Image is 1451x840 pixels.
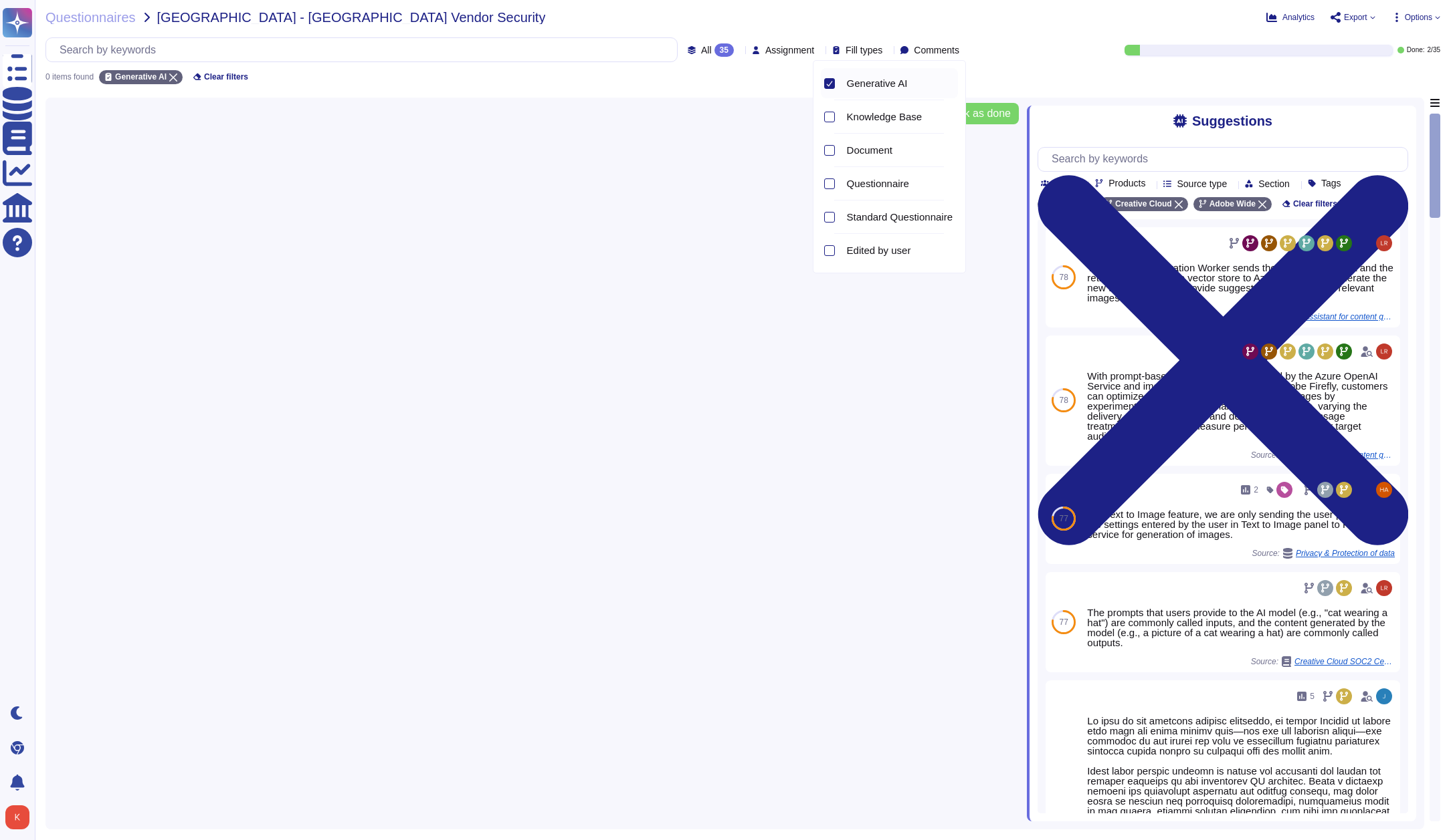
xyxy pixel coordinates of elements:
[45,11,136,24] span: Questionnaires
[1059,515,1068,523] span: 77
[1376,482,1392,498] img: user
[847,144,953,156] div: Document
[914,45,959,55] span: Comments
[847,178,909,190] span: Questionnaire
[1376,235,1392,251] img: user
[1059,618,1068,626] span: 77
[765,45,814,55] span: Assignment
[1428,47,1440,53] span: 2 / 35
[115,73,167,81] span: Generative AI
[1294,658,1395,666] span: Creative Cloud SOC2 Certification 2024.pdf
[847,144,892,156] span: Document
[1310,692,1315,700] span: 5
[1045,148,1408,171] input: Search by keywords
[846,45,882,55] span: Fill types
[847,111,953,123] div: Knowledge Base
[157,11,546,24] span: [GEOGRAPHIC_DATA] - [GEOGRAPHIC_DATA] Vendor Security
[847,111,923,123] span: Knowledge Base
[1407,47,1425,53] span: Done:
[5,805,29,829] img: user
[847,78,953,90] div: Generative AI
[714,43,734,57] div: 35
[1282,13,1315,21] span: Analytics
[842,235,958,265] div: Edited by user
[1344,13,1367,21] span: Export
[842,202,958,232] div: Standard Questionnaire
[847,211,953,223] span: Standard Questionnaire
[842,68,958,98] div: Generative AI
[1376,580,1392,596] img: user
[701,45,712,55] span: All
[842,102,958,132] div: Knowledge Base
[847,245,953,257] div: Edited by user
[847,178,953,190] div: Questionnaire
[1376,688,1392,704] img: user
[938,103,1019,124] button: Mark as done
[1251,656,1395,667] span: Source:
[842,168,958,198] div: Questionnaire
[1266,12,1315,23] button: Analytics
[45,73,94,81] div: 0 items found
[204,73,248,81] span: Clear filters
[847,78,908,90] span: Generative AI
[1087,607,1395,648] div: The prompts that users provide to the AI model (e.g., "cat wearing a hat") are commonly called in...
[847,245,911,257] span: Edited by user
[1405,13,1432,21] span: Options
[1059,396,1068,404] span: 78
[946,108,1011,119] span: Mark as done
[3,803,39,832] button: user
[53,38,677,61] input: Search by keywords
[1059,273,1068,281] span: 78
[1376,343,1392,360] img: user
[842,135,958,165] div: Document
